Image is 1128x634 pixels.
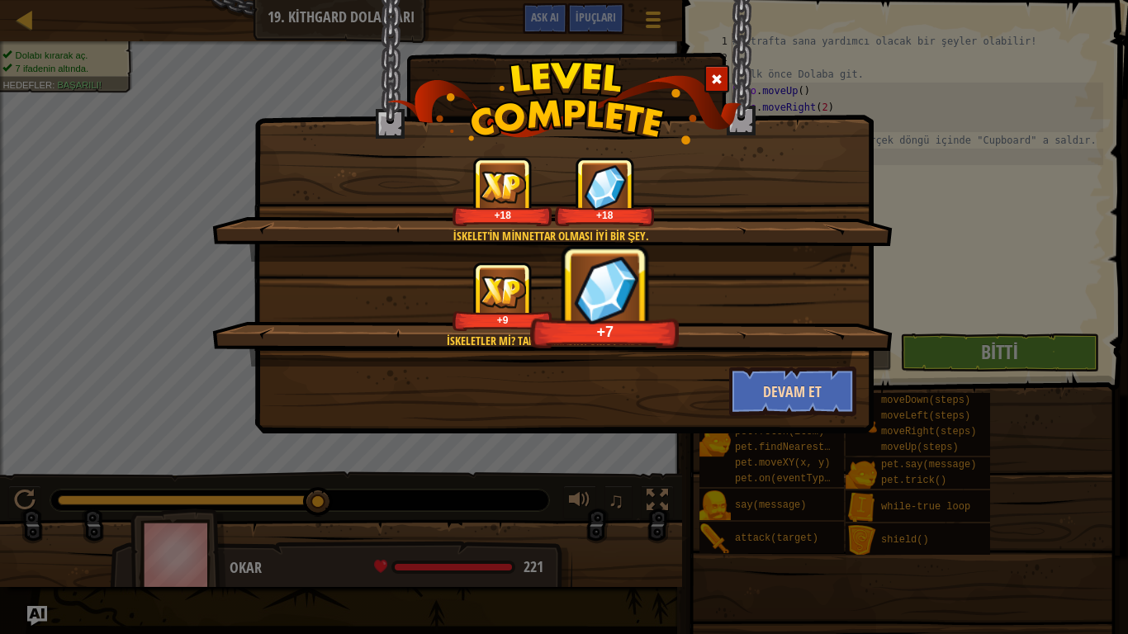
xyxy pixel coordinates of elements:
[456,209,549,221] div: +18
[456,314,549,326] div: +9
[729,367,857,416] button: Devam et
[584,164,627,210] img: reward_icon_gems.png
[535,322,675,341] div: +7
[574,255,637,324] img: reward_icon_gems.png
[558,209,652,221] div: +18
[480,171,526,203] img: reward_icon_xp.png
[387,61,742,144] img: level_complete.png
[291,228,812,244] div: İskelet'in minnettar olması iyi bir şey.
[480,276,526,308] img: reward_icon_xp.png
[291,333,812,349] div: İskeletler mi? Tart olmasını umuyordum.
